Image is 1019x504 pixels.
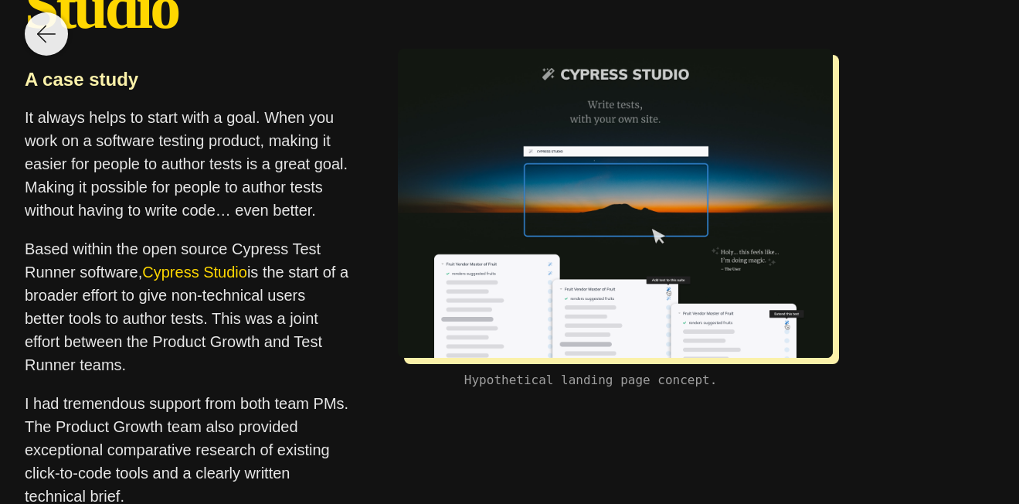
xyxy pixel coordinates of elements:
[142,264,247,281] a: Cypress Studio
[25,69,348,90] h2: A case study
[25,237,348,376] p: Based within the open source Cypress Test Runner software, is the start of a broader effort to gi...
[25,12,68,56] a: back to root
[25,106,348,222] p: It always helps to start with a goal. When you work on a software testing product, making it easi...
[373,373,808,387] p: Hypothetical landing page concept.
[398,49,833,358] img: studio teaser
[37,25,56,43] img: arrow-left.svg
